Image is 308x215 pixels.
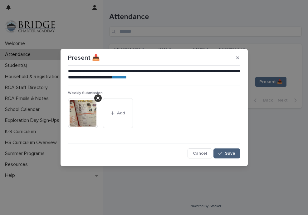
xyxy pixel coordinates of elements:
[103,98,133,128] button: Add
[225,151,235,156] span: Save
[213,148,240,158] button: Save
[188,148,212,158] button: Cancel
[193,151,207,156] span: Cancel
[68,91,103,95] span: Weekly Submission
[68,54,100,62] p: Present 📥
[117,111,125,115] span: Add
